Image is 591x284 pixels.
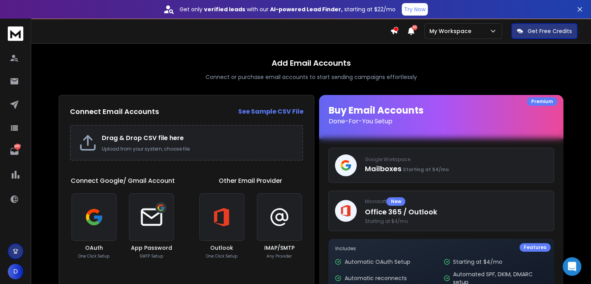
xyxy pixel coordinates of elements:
p: Upload from your system, choose file [102,146,295,152]
p: Any Provider [267,253,292,259]
h1: Buy Email Accounts [328,104,554,126]
h3: IMAP/SMTP [264,244,295,252]
button: D [8,264,23,279]
p: SMTP Setup [139,253,163,259]
strong: AI-powered Lead Finder, [270,5,343,13]
p: Get Free Credits [528,27,572,35]
p: Get only with our starting at $22/mo [180,5,396,13]
h2: Drag & Drop CSV file here [102,133,295,143]
p: Connect or purchase email accounts to start sending campaigns effortlessly [206,73,417,81]
h3: OAuth [85,244,103,252]
p: Try Now [404,5,425,13]
p: My Workspace [429,27,474,35]
button: Try Now [402,3,428,16]
p: 6917 [14,144,21,150]
p: Office 365 / Outlook [364,207,547,217]
div: Features [520,243,551,252]
p: Microsoft [364,197,547,206]
p: Automatic OAuth Setup [344,258,410,266]
p: Google Workspace [364,156,547,163]
h2: Connect Email Accounts [70,106,159,117]
div: Premium [527,97,557,106]
span: Starting at $4/mo [403,166,448,173]
h3: Outlook [210,244,233,252]
h3: App Password [131,244,172,252]
p: Starting at $4/mo [453,258,502,266]
strong: verified leads [204,5,245,13]
p: Done-For-You Setup [328,117,554,126]
p: Includes [335,245,547,252]
a: See Sample CSV File [238,107,303,116]
p: One Click Setup [206,253,237,259]
p: Mailboxes [364,163,547,174]
span: Starting at $4/mo [364,218,547,224]
h1: Connect Google/ Gmail Account [71,176,175,186]
h1: Other Email Provider [219,176,282,186]
a: 6917 [7,144,22,159]
button: Get Free Credits [511,23,577,39]
div: Open Intercom Messenger [563,257,581,276]
p: Automatic reconnects [344,274,406,282]
h1: Add Email Accounts [272,58,351,68]
p: One Click Setup [78,253,110,259]
div: New [386,197,405,206]
span: 50 [412,25,417,30]
img: logo [8,26,23,41]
